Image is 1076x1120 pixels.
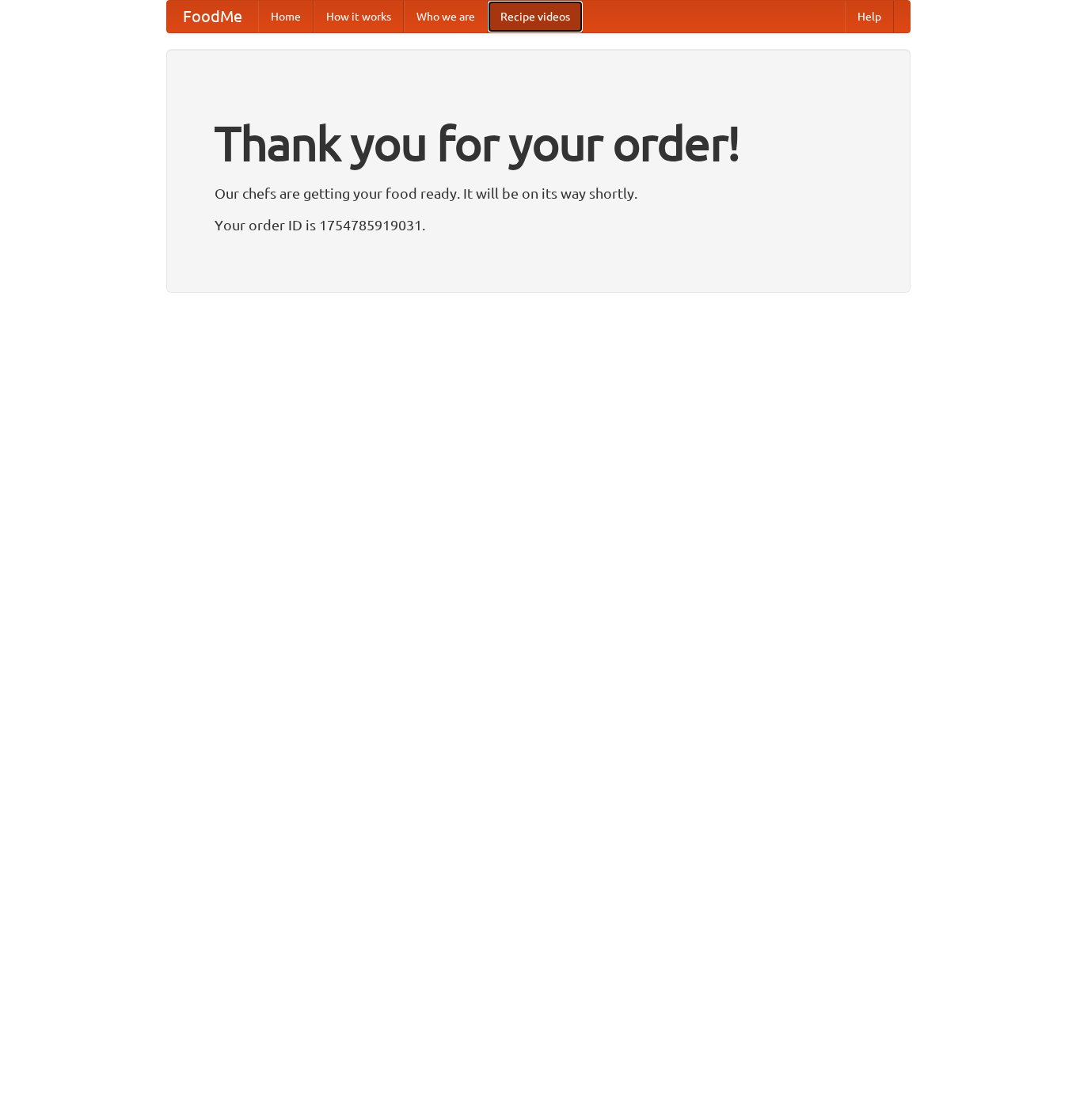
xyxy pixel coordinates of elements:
[258,1,314,32] a: Home
[845,1,894,32] a: Help
[167,1,258,32] a: FoodMe
[215,213,862,237] p: Your order ID is 1754785919031.
[488,1,583,32] a: Recipe videos
[215,181,862,205] p: Our chefs are getting your food ready. It will be on its way shortly.
[314,1,404,32] a: How it works
[215,105,862,181] h1: Thank you for your order!
[404,1,488,32] a: Who we are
